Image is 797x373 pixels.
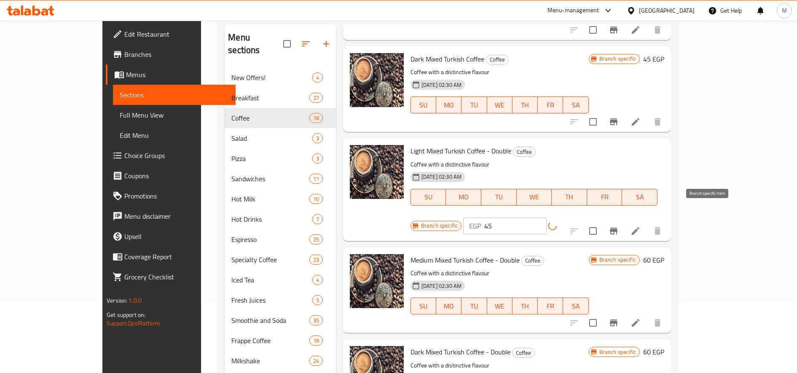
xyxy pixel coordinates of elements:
span: Menu disclaimer [124,211,229,221]
img: Medium Mixed Turkish Coffee - Double [350,254,404,308]
button: SA [622,189,657,206]
span: Coupons [124,171,229,181]
span: TU [485,191,513,203]
div: Fresh Juices5 [225,290,336,310]
span: SU [414,191,443,203]
div: items [309,174,323,184]
span: Smoothie and Soda [231,315,309,325]
div: Fresh Juices [231,295,312,305]
a: Edit Restaurant [106,24,236,44]
span: 35 [310,317,322,325]
span: Salad [231,133,312,143]
span: Branch specific [596,256,639,264]
div: items [309,194,323,204]
a: Support.OpsPlatform [107,318,160,329]
a: Branches [106,44,236,64]
span: 3 [313,134,322,142]
button: TU [462,97,487,113]
div: items [312,72,323,83]
span: MO [449,191,478,203]
span: Branches [124,49,229,59]
button: Branch-specific-item [604,313,624,333]
span: 4 [313,74,322,82]
span: Espresso [231,234,309,244]
button: MO [446,189,481,206]
a: Full Menu View [113,105,236,125]
span: 5 [313,296,322,304]
button: WE [487,298,513,314]
button: SU [411,97,436,113]
div: items [309,234,323,244]
div: Frappe Coffee18 [225,330,336,351]
span: TU [465,300,483,312]
button: TH [513,97,538,113]
div: items [309,335,323,346]
button: TH [513,298,538,314]
span: Select to update [584,314,602,332]
span: M [782,6,787,15]
span: Sandwiches [231,174,309,184]
span: Branch specific [596,55,639,63]
span: [DATE] 02:30 AM [418,173,465,181]
span: SA [625,191,654,203]
button: SA [563,97,588,113]
span: SA [566,99,585,111]
span: New Offers! [231,72,312,83]
button: WE [517,189,552,206]
div: items [309,315,323,325]
p: Coffee with a distinctive flavour [411,67,589,78]
span: Pizza [231,153,312,164]
button: SU [411,298,436,314]
span: Breakfast [231,93,309,103]
div: items [312,275,323,285]
a: Coverage Report [106,247,236,267]
div: Pizza3 [225,148,336,169]
span: 3 [313,155,322,163]
a: Edit Menu [113,125,236,145]
span: 18 [310,114,322,122]
div: items [309,255,323,265]
span: Coffee [513,348,534,358]
div: Hot Drinks7 [225,209,336,229]
a: Edit menu item [631,117,641,127]
button: MO [436,97,462,113]
button: Branch-specific-item [604,221,624,241]
span: MO [440,300,458,312]
button: Branch-specific-item [604,112,624,132]
button: delete [647,221,668,241]
div: [GEOGRAPHIC_DATA] [639,6,695,15]
span: WE [491,300,509,312]
span: Sections [120,90,229,100]
p: EGP [469,221,481,231]
button: delete [647,112,668,132]
div: items [309,113,323,123]
p: Coffee with a distinctive flavour [411,360,589,371]
button: FR [538,97,563,113]
span: Coffee [486,55,508,64]
div: items [312,214,323,224]
span: 1.0.0 [129,295,142,306]
span: Edit Restaurant [124,29,229,39]
span: FR [541,99,560,111]
span: SU [414,99,433,111]
span: Hot Milk [231,194,309,204]
span: WE [520,191,549,203]
button: TH [552,189,587,206]
p: Coffee with a distinctive flavour [411,268,589,279]
h2: Menu sections [228,31,283,56]
button: Branch-specific-item [604,20,624,40]
span: [DATE] 02:30 AM [418,282,465,290]
span: Upsell [124,231,229,242]
span: MO [440,99,458,111]
span: 4 [313,276,322,284]
a: Upsell [106,226,236,247]
span: Hot Drinks [231,214,312,224]
span: Dark Mixed Turkish Coffee [411,53,484,65]
div: Coffee [512,348,535,358]
span: TH [555,191,584,203]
